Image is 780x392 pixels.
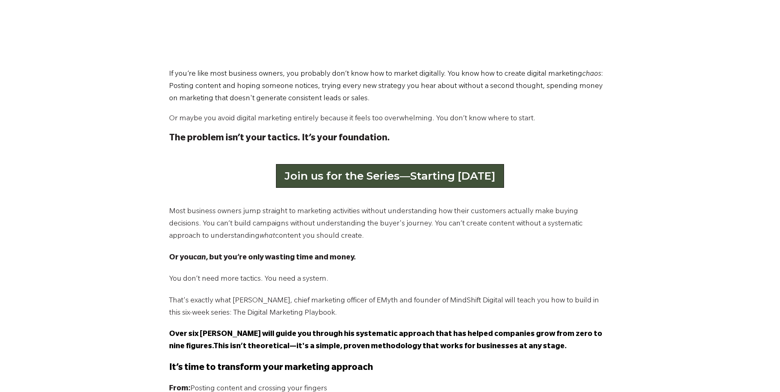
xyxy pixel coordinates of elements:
em: can [193,254,206,262]
span: Over six [PERSON_NAME] will guide you through his systematic approach that has helped companies g... [169,331,602,351]
iframe: Chat Widget [739,353,780,392]
span: This isn’t theoretical—it's a simple, proven methodology that works for businesses at any stage. [213,343,567,351]
p: That's exactly what [PERSON_NAME], chief marketing officer of EMyth and founder of MindShift Digi... [169,295,611,320]
span: It’s time to transform your marketing approach [169,363,373,373]
p: Most business owners jump straight to marketing activities without understanding how their custom... [169,206,611,243]
em: what [260,232,275,241]
a: Join us for the Series—Starting [DATE] [276,164,504,188]
span: If you’re like most business owners, you probably don’t know how to market digitally. You know ho... [169,70,582,79]
strong: The problem isn’t your tactics. It’s your foundation. [169,134,390,144]
span: chaos [582,70,601,79]
p: You don’t need more tactics. You need a system. [169,273,611,286]
span: Or maybe you avoid digital marketing entirely because it feels too overwhelming. You don’t know w... [169,115,536,123]
span: : Posting content and hoping someone notices, trying every new strategy you hear about without a ... [169,70,603,103]
strong: , but you’re only wasting time and money. [206,254,356,262]
strong: Or you [169,254,193,262]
